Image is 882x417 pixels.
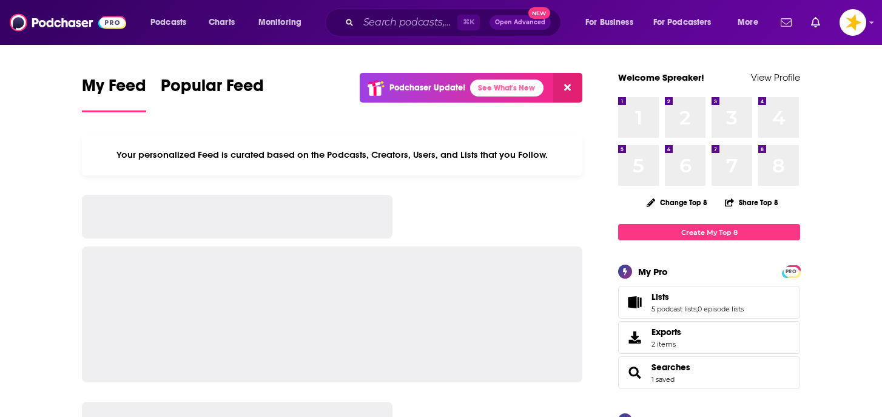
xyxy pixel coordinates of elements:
[258,14,301,31] span: Monitoring
[651,327,681,337] span: Exports
[161,75,264,112] a: Popular Feed
[724,191,779,214] button: Share Top 8
[638,266,668,277] div: My Pro
[250,13,317,32] button: open menu
[651,362,690,373] a: Searches
[528,7,550,19] span: New
[201,13,242,32] a: Charts
[729,13,773,32] button: open menu
[738,14,758,31] span: More
[10,11,126,34] img: Podchaser - Follow, Share and Rate Podcasts
[622,294,647,311] a: Lists
[618,72,704,83] a: Welcome Spreaker!
[776,12,796,33] a: Show notifications dropdown
[618,286,800,319] span: Lists
[651,305,696,313] a: 5 podcast lists
[389,83,465,93] p: Podchaser Update!
[82,75,146,103] span: My Feed
[840,9,866,36] span: Logged in as Spreaker_
[209,14,235,31] span: Charts
[653,14,712,31] span: For Podcasters
[622,364,647,381] a: Searches
[585,14,633,31] span: For Business
[651,340,681,348] span: 2 items
[651,291,744,302] a: Lists
[651,375,675,384] a: 1 saved
[161,75,264,103] span: Popular Feed
[82,134,582,175] div: Your personalized Feed is curated based on the Podcasts, Creators, Users, and Lists that you Follow.
[457,15,480,30] span: ⌘ K
[651,291,669,302] span: Lists
[622,329,647,346] span: Exports
[470,80,544,97] a: See What's New
[696,305,698,313] span: ,
[806,12,825,33] a: Show notifications dropdown
[150,14,186,31] span: Podcasts
[618,321,800,354] a: Exports
[639,195,715,210] button: Change Top 8
[784,266,798,276] a: PRO
[142,13,202,32] button: open menu
[337,8,573,36] div: Search podcasts, credits, & more...
[82,75,146,112] a: My Feed
[751,72,800,83] a: View Profile
[784,267,798,276] span: PRO
[495,19,545,25] span: Open Advanced
[577,13,648,32] button: open menu
[490,15,551,30] button: Open AdvancedNew
[618,356,800,389] span: Searches
[618,224,800,240] a: Create My Top 8
[840,9,866,36] img: User Profile
[359,13,457,32] input: Search podcasts, credits, & more...
[698,305,744,313] a: 0 episode lists
[840,9,866,36] button: Show profile menu
[645,13,729,32] button: open menu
